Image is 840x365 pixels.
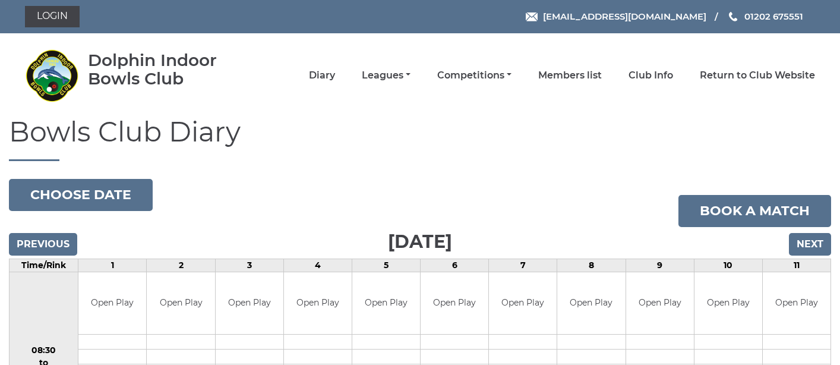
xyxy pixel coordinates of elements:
img: Phone us [729,12,737,21]
td: Open Play [763,272,830,335]
td: 8 [557,259,626,272]
a: Leagues [362,69,410,82]
td: 3 [215,259,283,272]
span: 01202 675551 [744,11,803,22]
input: Previous [9,233,77,256]
td: 4 [283,259,352,272]
a: Phone us 01202 675551 [727,10,803,23]
td: Open Play [284,272,352,335]
td: 9 [626,259,694,272]
td: 5 [352,259,420,272]
img: Dolphin Indoor Bowls Club [25,49,78,102]
input: Next [789,233,831,256]
td: Open Play [557,272,625,335]
button: Choose date [9,179,153,211]
td: Open Play [78,272,146,335]
a: Diary [309,69,335,82]
td: Open Play [216,272,283,335]
td: 11 [762,259,830,272]
td: Open Play [626,272,694,335]
td: 6 [421,259,489,272]
td: 2 [147,259,215,272]
a: Members list [538,69,602,82]
td: 7 [489,259,557,272]
td: Open Play [489,272,557,335]
td: Open Play [694,272,762,335]
a: Login [25,6,80,27]
td: Open Play [421,272,488,335]
div: Dolphin Indoor Bowls Club [88,51,251,88]
td: Open Play [352,272,420,335]
a: Club Info [629,69,673,82]
td: 1 [78,259,147,272]
a: Email [EMAIL_ADDRESS][DOMAIN_NAME] [526,10,706,23]
td: 10 [694,259,762,272]
span: [EMAIL_ADDRESS][DOMAIN_NAME] [543,11,706,22]
td: Open Play [147,272,214,335]
a: Book a match [678,195,831,227]
td: Time/Rink [10,259,78,272]
h1: Bowls Club Diary [9,117,831,161]
a: Return to Club Website [700,69,815,82]
img: Email [526,12,538,21]
a: Competitions [437,69,511,82]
